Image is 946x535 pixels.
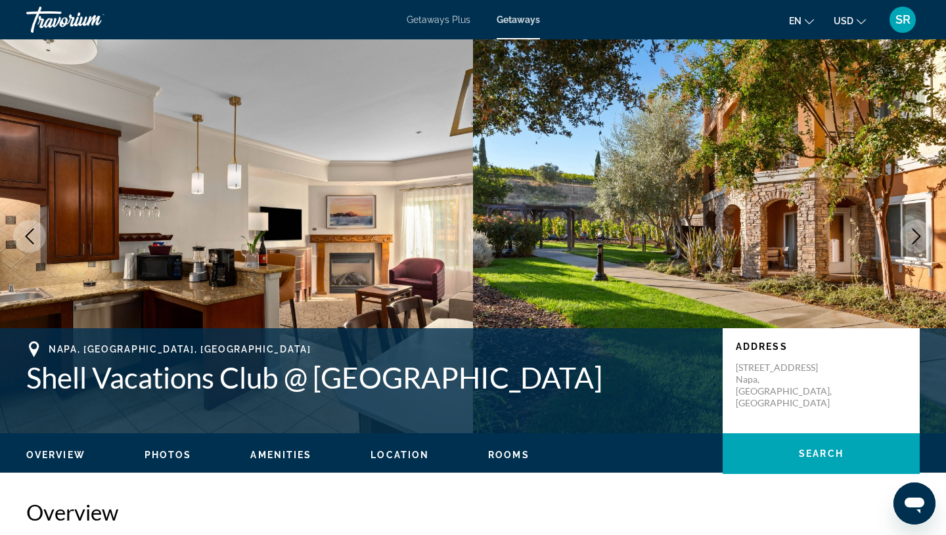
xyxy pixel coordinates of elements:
[488,449,529,461] button: Rooms
[250,449,311,461] button: Amenities
[834,16,853,26] span: USD
[799,448,844,459] span: Search
[497,14,540,25] a: Getaways
[26,450,85,460] span: Overview
[250,450,311,460] span: Amenities
[834,11,866,30] button: Change currency
[900,220,933,253] button: Next image
[789,16,801,26] span: en
[736,362,841,409] p: [STREET_ADDRESS] Napa, [GEOGRAPHIC_DATA], [GEOGRAPHIC_DATA]
[13,220,46,253] button: Previous image
[145,450,192,460] span: Photos
[371,449,429,461] button: Location
[371,450,429,460] span: Location
[26,360,709,395] h1: Shell Vacations Club @ [GEOGRAPHIC_DATA]
[49,344,311,354] span: Napa, [GEOGRAPHIC_DATA], [GEOGRAPHIC_DATA]
[789,11,814,30] button: Change language
[145,449,192,461] button: Photos
[895,13,911,26] span: SR
[26,499,920,525] h2: Overview
[893,482,935,524] iframe: Button to launch messaging window
[26,449,85,461] button: Overview
[488,450,529,460] span: Rooms
[736,341,907,352] p: Address
[723,433,920,474] button: Search
[26,3,158,37] a: Travorium
[407,14,470,25] a: Getaways Plus
[886,6,920,33] button: User Menu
